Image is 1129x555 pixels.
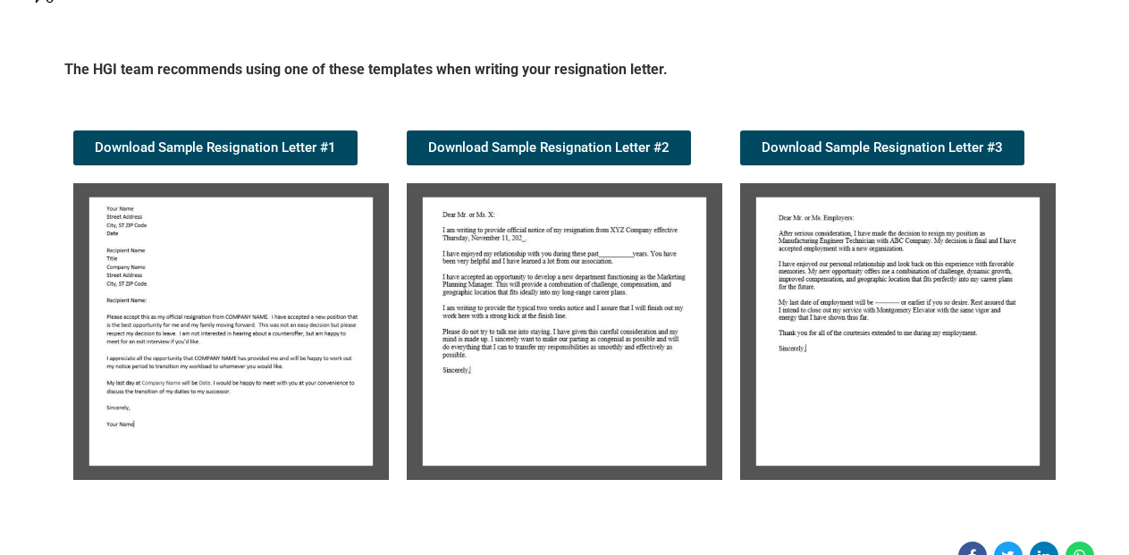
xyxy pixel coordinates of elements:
a: Download Sample Resignation Letter #3 [740,130,1024,165]
a: Download Sample Resignation Letter #1 [73,130,358,165]
span: Download Sample Resignation Letter #1 [95,141,336,155]
h5: The HGI team recommends using one of these templates when writing your resignation letter. [64,60,1066,86]
span: Download Sample Resignation Letter #3 [762,141,1003,155]
a: Download Sample Resignation Letter #2 [407,130,691,165]
span: Download Sample Resignation Letter #2 [428,141,670,155]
